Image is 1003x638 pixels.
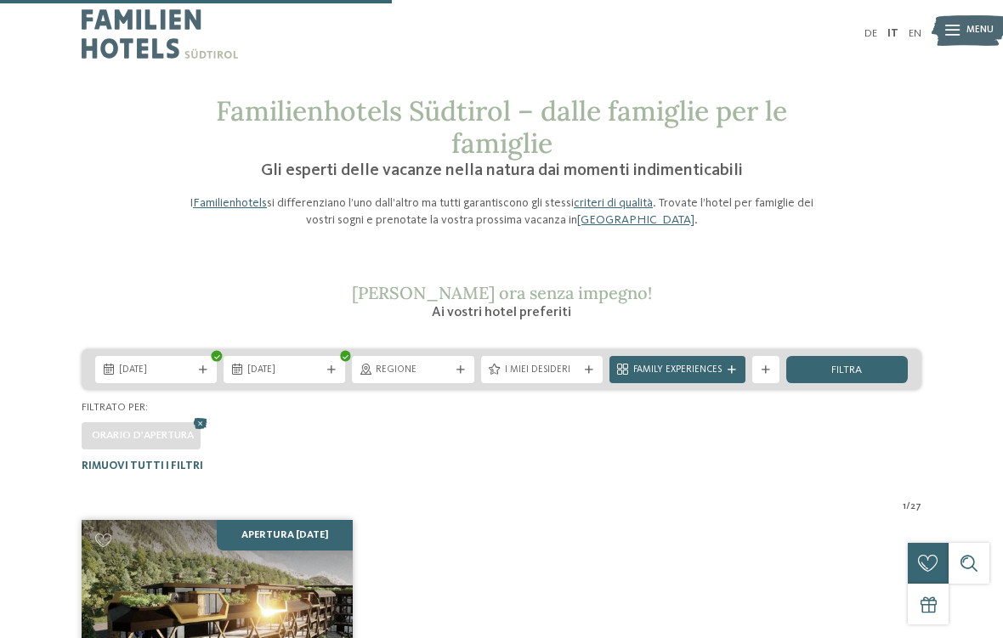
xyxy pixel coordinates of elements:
span: Ai vostri hotel preferiti [432,306,571,319]
span: Orario d'apertura [92,430,194,441]
span: Family Experiences [633,364,722,377]
a: IT [887,28,898,39]
span: / [906,500,910,514]
a: DE [864,28,877,39]
span: 1 [903,500,906,514]
span: Menu [966,24,994,37]
span: Filtrato per: [82,402,148,413]
a: criteri di qualità [574,197,653,209]
span: Rimuovi tutti i filtri [82,460,203,471]
a: Familienhotels [193,197,267,209]
span: Familienhotels Südtirol – dalle famiglie per le famiglie [216,93,787,161]
a: [GEOGRAPHIC_DATA] [577,214,694,226]
span: Regione [376,364,450,377]
p: I si differenziano l’uno dall’altro ma tutti garantiscono gli stessi . Trovate l’hotel per famigl... [178,195,824,229]
span: [PERSON_NAME] ora senza impegno! [352,282,652,303]
a: EN [909,28,921,39]
span: filtra [831,365,862,376]
span: [DATE] [247,364,321,377]
span: I miei desideri [505,364,579,377]
span: 27 [910,500,921,514]
span: [DATE] [119,364,193,377]
span: Gli esperti delle vacanze nella natura dai momenti indimenticabili [261,162,743,179]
